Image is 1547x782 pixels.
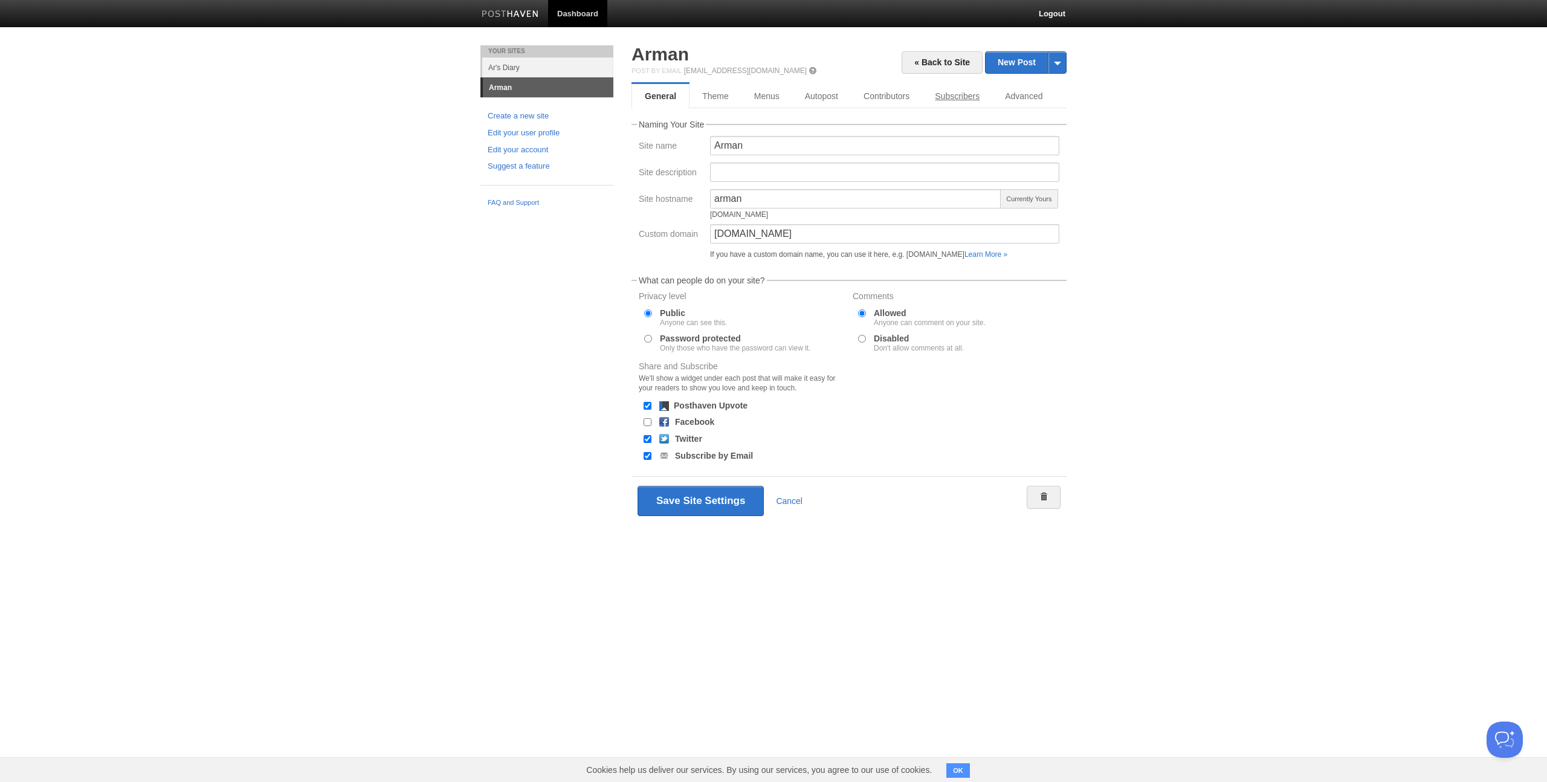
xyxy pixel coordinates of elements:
[776,496,803,506] a: Cancel
[675,451,753,460] label: Subscribe by Email
[488,144,606,157] a: Edit your account
[792,84,851,108] a: Autopost
[639,362,845,396] label: Share and Subscribe
[675,418,714,426] label: Facebook
[660,334,810,352] label: Password protected
[659,434,669,444] img: twitter.png
[675,435,702,443] label: Twitter
[660,319,727,326] div: Anyone can see this.
[638,486,764,516] button: Save Site Settings
[902,51,983,74] a: « Back to Site
[710,251,1059,258] div: If you have a custom domain name, you can use it here, e.g. [DOMAIN_NAME]
[488,198,606,208] a: FAQ and Support
[482,10,539,19] img: Posthaven-bar
[874,344,964,352] div: Don't allow comments at all.
[851,84,922,108] a: Contributors
[853,292,1059,303] label: Comments
[874,334,964,352] label: Disabled
[660,309,727,326] label: Public
[637,276,767,285] legend: What can people do on your site?
[946,763,970,778] button: OK
[964,250,1007,259] a: Learn More »
[1000,189,1058,208] span: Currently Yours
[874,309,986,326] label: Allowed
[741,84,792,108] a: Menus
[639,141,703,153] label: Site name
[631,67,682,74] span: Post by Email
[992,84,1055,108] a: Advanced
[488,110,606,123] a: Create a new site
[1487,722,1523,758] iframe: Help Scout Beacon - Open
[483,78,613,97] a: Arman
[574,758,944,782] span: Cookies help us deliver our services. By using our services, you agree to our use of cookies.
[639,230,703,241] label: Custom domain
[986,52,1066,73] a: New Post
[637,120,706,129] legend: Naming Your Site
[874,319,986,326] div: Anyone can comment on your site.
[639,195,703,206] label: Site hostname
[684,66,807,75] a: [EMAIL_ADDRESS][DOMAIN_NAME]
[482,57,613,77] a: Ar's Diary
[631,44,689,64] a: Arman
[922,84,992,108] a: Subscribers
[710,211,1001,218] div: [DOMAIN_NAME]
[690,84,741,108] a: Theme
[639,168,703,179] label: Site description
[674,401,748,410] label: Posthaven Upvote
[660,344,810,352] div: Only those who have the password can view it.
[639,292,845,303] label: Privacy level
[480,45,613,57] li: Your Sites
[639,373,845,393] div: We'll show a widget under each post that will make it easy for your readers to show you love and ...
[659,417,669,427] img: facebook.png
[631,84,690,108] a: General
[488,127,606,140] a: Edit your user profile
[488,160,606,173] a: Suggest a feature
